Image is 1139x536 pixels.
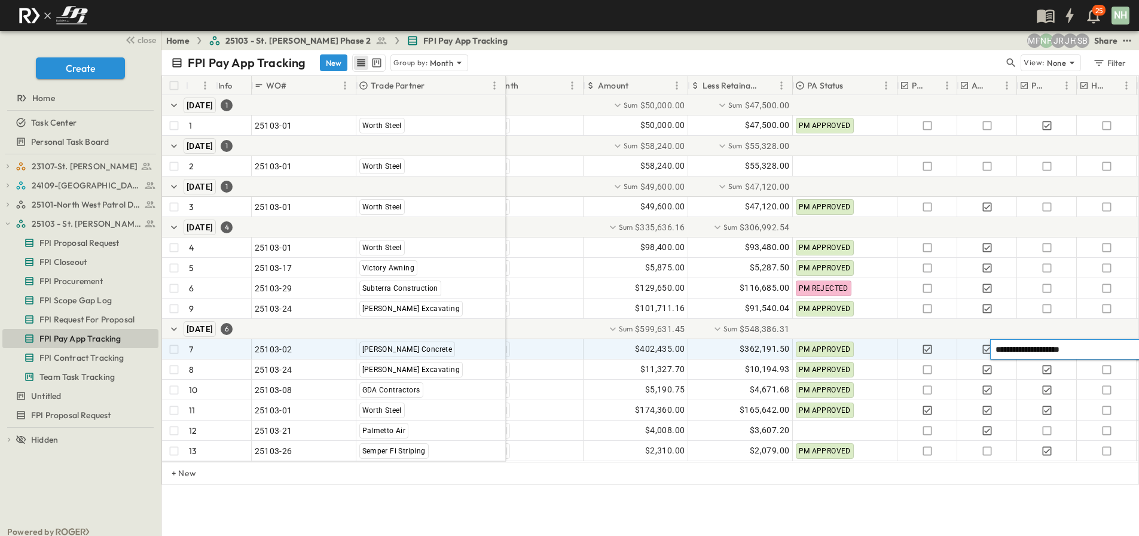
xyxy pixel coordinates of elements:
span: PM APPROVED [799,366,851,374]
span: $91,540.04 [745,301,790,315]
span: $49,600.00 [640,181,685,193]
div: Personal Task Boardtest [2,132,158,151]
span: [DATE] [187,182,213,191]
a: FPI Request For Proposal [2,311,156,328]
span: 25103-24 [255,303,292,315]
span: 25103-01 [255,120,292,132]
span: [PERSON_NAME] Excavating [362,366,460,374]
p: PM Processed [1031,80,1048,92]
a: Untitled [2,388,156,404]
p: None [1047,57,1066,69]
p: Sum [728,141,743,151]
a: Team Task Tracking [2,368,156,385]
button: Sort [930,79,943,92]
div: 23107-St. [PERSON_NAME]test [2,157,158,176]
p: 7 [189,343,193,355]
button: Sort [427,79,440,92]
span: Task Center [31,117,77,129]
span: $47,500.00 [745,118,790,132]
p: 8 [189,364,194,376]
a: FPI Procurement [2,273,156,290]
div: Untitledtest [2,386,158,406]
span: $98,400.00 [640,240,685,254]
button: Menu [1059,78,1074,93]
span: $2,079.00 [750,444,790,458]
div: 24109-St. Teresa of Calcutta Parish Halltest [2,176,158,195]
span: $93,480.00 [745,240,790,254]
p: 1 [189,120,192,132]
button: Sort [1050,79,1063,92]
span: Worth Steel [362,121,402,130]
span: [DATE] [187,141,213,151]
button: kanban view [369,56,384,70]
p: Amount [598,80,628,92]
span: $165,642.00 [740,403,789,417]
span: [PERSON_NAME] Excavating [362,304,460,313]
span: Home [32,92,55,104]
button: Sort [1110,79,1123,92]
button: Sort [631,79,644,92]
button: Menu [487,78,502,93]
p: Sum [624,141,638,151]
span: $2,310.00 [645,444,685,458]
span: Team Task Tracking [39,371,115,383]
span: 25103-02 [255,343,292,355]
a: 25101-North West Patrol Division [16,196,156,213]
div: 1 [221,181,233,193]
span: Worth Steel [362,203,402,211]
p: 6 [189,282,194,294]
div: Filter [1092,56,1126,69]
span: 25103-01 [255,201,292,213]
div: 1 [221,140,233,152]
button: close [120,31,158,48]
span: Worth Steel [362,162,402,170]
span: $47,120.00 [745,200,790,214]
span: $4,671.68 [750,383,790,397]
p: 11 [189,404,195,416]
nav: breadcrumbs [166,35,515,47]
button: Sort [191,79,204,92]
span: 25103-21 [255,425,292,437]
span: $50,000.00 [640,99,685,111]
span: PM APPROVED [799,447,851,455]
span: close [138,34,156,46]
a: FPI Pay App Tracking [407,35,507,47]
span: FPI Pay App Tracking [39,333,121,345]
span: FPI Request For Proposal [39,313,135,325]
div: FPI Contract Trackingtest [2,348,158,367]
span: $3,607.20 [750,424,790,437]
span: PM APPROVED [799,386,851,394]
button: test [1120,33,1134,48]
button: Filter [1088,54,1129,71]
p: 4 [189,242,194,254]
button: Menu [198,78,212,93]
p: HOLD CHECK [1091,80,1107,92]
button: Sort [990,79,1003,92]
p: 2 [189,160,194,172]
span: FPI Pay App Tracking [423,35,507,47]
span: $5,287.50 [750,261,790,275]
span: Personal Task Board [31,136,109,148]
button: Sort [289,79,303,92]
a: Home [166,35,190,47]
div: 1 [221,99,233,111]
span: FPI Procurement [39,275,103,287]
span: 25103-24 [255,364,292,376]
span: $116,685.00 [740,281,789,295]
div: FPI Request For Proposaltest [2,310,158,329]
div: Info [218,69,233,102]
p: WO# [266,80,287,92]
span: [DATE] [187,100,213,110]
p: Sum [723,222,738,232]
div: Team Task Trackingtest [2,367,158,386]
span: $55,328.00 [745,159,790,173]
div: Jose Hurtado (jhurtado@fpibuilders.com) [1063,33,1077,48]
span: $599,631.45 [635,323,685,335]
p: Sum [624,100,638,110]
button: Sort [761,79,774,92]
span: 25103-01 [255,160,292,172]
a: Personal Task Board [2,133,156,150]
span: $55,328.00 [745,140,790,152]
span: 25103-29 [255,282,292,294]
button: Menu [1000,78,1014,93]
